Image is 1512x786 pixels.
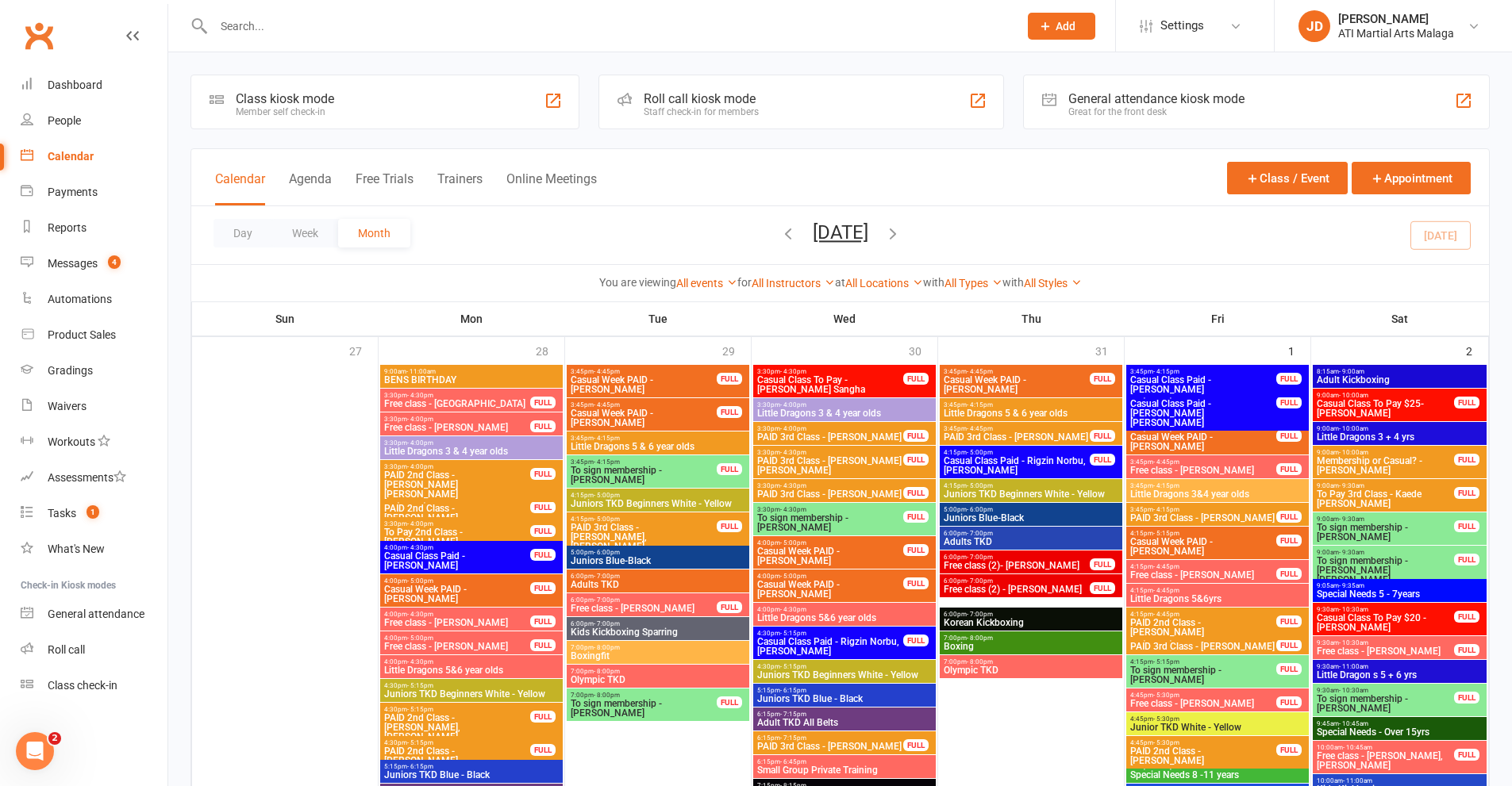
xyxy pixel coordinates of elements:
[1316,613,1455,632] span: Casual Class To Pay $20 - [PERSON_NAME]
[722,337,751,363] div: 29
[756,408,933,418] span: Little Dragons 3 & 4 year olds
[536,337,564,363] div: 28
[1338,26,1454,40] div: ATI Martial Arts Malaga
[1129,537,1277,556] span: Casual Week PAID - [PERSON_NAME]
[1339,392,1368,399] span: - 10:00am
[1129,513,1277,523] span: PAID 3rd Class - [PERSON_NAME]
[717,520,742,532] div: FULL
[780,368,806,375] span: - 4:30pm
[1276,397,1302,408] div: FULL
[1276,615,1302,627] div: FULL
[1339,482,1364,489] span: - 9:30am
[756,449,904,456] span: 3:30pm
[289,171,332,205] button: Agenda
[407,635,433,642] span: - 5:00pm
[903,454,929,466] div: FULL
[530,549,556,561] div: FULL
[21,424,167,460] a: Workouts
[383,527,531,546] span: To Pay 2nd Class - [PERSON_NAME]
[1454,520,1479,532] div: FULL
[1276,373,1302,385] div: FULL
[756,580,904,599] span: Casual Week PAID - [PERSON_NAME]
[356,171,414,205] button: Free Trials
[570,442,746,451] span: Little Dragons 5 & 6 year olds
[530,397,556,408] div: FULL
[570,580,746,589] span: Adults TKD
[406,368,436,375] span: - 11:00am
[1276,511,1302,523] div: FULL
[1129,530,1277,537] span: 4:15pm
[48,732,61,745] span: 2
[1090,558,1115,570] div: FULL
[845,277,923,289] a: All Locations
[383,399,531,408] span: Free class - [GEOGRAPHIC_DATA]
[967,577,993,585] span: - 7:00pm
[780,425,806,432] span: - 4:00pm
[338,219,410,247] button: Month
[756,630,904,637] span: 4:30pm
[594,516,620,523] span: - 5:00pm
[1129,489,1306,499] span: Little Dragons 3&4 year olds
[209,15,1007,37] input: Search...
[383,392,531,399] span: 3:30pm
[1339,425,1368,432] span: - 10:00am
[383,635,531,642] span: 4:00pm
[1090,454,1115,466] div: FULL
[570,492,746,499] span: 4:15pm
[48,293,112,305] div: Automations
[48,543,105,555] div: What's New
[1466,337,1488,363] div: 2
[594,573,620,580] span: - 7:00pm
[717,463,742,475] div: FULL
[903,577,929,589] div: FULL
[943,489,1119,499] span: Juniors TKD Beginners White - Yellow
[1454,397,1479,408] div: FULL
[570,499,746,508] span: Juniors TKD Beginners White - Yellow
[780,630,806,637] span: - 5:15pm
[1153,587,1179,594] span: - 4:45pm
[1276,535,1302,546] div: FULL
[570,556,746,566] span: Juniors Blue-Black
[1028,13,1095,40] button: Add
[1129,399,1277,428] span: Casual Class Paid - [PERSON_NAME] [PERSON_NAME]
[756,506,904,513] span: 3:30pm
[1153,458,1179,466] span: - 4:45pm
[21,668,167,704] a: Class kiosk mode
[943,635,1119,642] span: 7:00pm
[1129,368,1277,375] span: 3:45pm
[407,544,433,551] span: - 4:30pm
[594,458,620,466] span: - 4:15pm
[383,368,560,375] span: 9:00am
[1160,8,1204,44] span: Settings
[1316,489,1455,508] span: To Pay 3rd Class - Kaede [PERSON_NAME]
[1316,606,1455,613] span: 9:30am
[1129,506,1277,513] span: 3:45pm
[1311,302,1489,335] th: Sat
[780,606,806,613] span: - 4:30pm
[1153,563,1179,570] span: - 4:45pm
[48,643,85,656] div: Roll call
[1454,611,1479,623] div: FULL
[1316,582,1483,589] span: 9:05am
[21,139,167,174] a: Calendar
[570,596,718,604] span: 6:00pm
[594,401,620,408] span: - 4:45pm
[383,416,531,423] span: 3:30pm
[1316,399,1455,418] span: Casual Class To Pay $25- [PERSON_NAME]
[644,106,759,117] div: Staff check-in for members
[752,302,938,335] th: Wed
[967,425,993,432] span: - 4:45pm
[813,221,868,243] button: [DATE]
[383,470,531,499] span: PAID 2nd Class - [PERSON_NAME] [PERSON_NAME]
[108,255,121,269] span: 4
[570,408,718,428] span: Casual Week PAID - [PERSON_NAME]
[1068,91,1245,106] div: General attendance kiosk mode
[379,302,565,335] th: Mon
[1454,554,1479,566] div: FULL
[676,277,737,289] a: All events
[272,219,338,247] button: Week
[530,615,556,627] div: FULL
[1129,482,1306,489] span: 3:45pm
[570,458,718,466] span: 3:45pm
[967,482,993,489] span: - 5:00pm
